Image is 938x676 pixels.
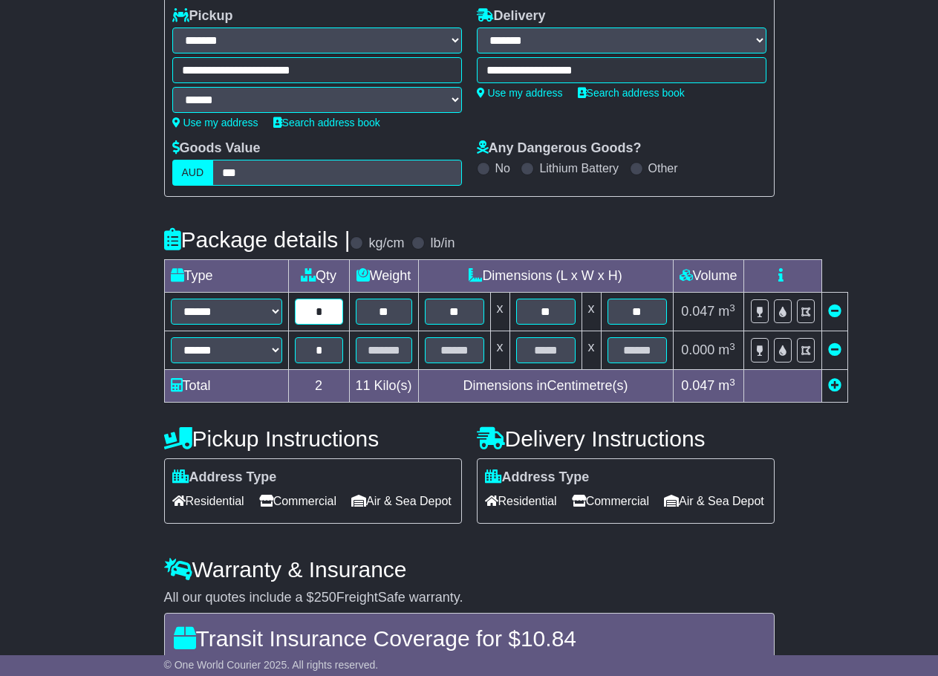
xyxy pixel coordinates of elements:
[477,140,642,157] label: Any Dangerous Goods?
[572,490,649,513] span: Commercial
[314,590,336,605] span: 250
[729,341,735,352] sup: 3
[259,490,336,513] span: Commercial
[828,378,841,393] a: Add new item
[729,302,735,313] sup: 3
[828,342,841,357] a: Remove this item
[164,557,775,582] h4: Warranty & Insurance
[351,490,452,513] span: Air & Sea Depot
[495,161,510,175] label: No
[288,260,349,293] td: Qty
[673,260,743,293] td: Volume
[485,490,557,513] span: Residential
[490,331,509,370] td: x
[664,490,764,513] span: Air & Sea Depot
[477,426,775,451] h4: Delivery Instructions
[477,87,563,99] a: Use my address
[648,161,678,175] label: Other
[164,590,775,606] div: All our quotes include a $ FreightSafe warranty.
[539,161,619,175] label: Lithium Battery
[164,260,288,293] td: Type
[718,378,735,393] span: m
[582,293,601,331] td: x
[430,235,455,252] label: lb/in
[356,378,371,393] span: 11
[418,260,673,293] td: Dimensions (L x W x H)
[174,626,765,651] h4: Transit Insurance Coverage for $
[172,160,214,186] label: AUD
[578,87,685,99] a: Search address book
[349,260,418,293] td: Weight
[521,626,576,651] span: 10.84
[418,370,673,403] td: Dimensions in Centimetre(s)
[681,304,714,319] span: 0.047
[485,469,590,486] label: Address Type
[172,8,233,25] label: Pickup
[164,659,379,671] span: © One World Courier 2025. All rights reserved.
[288,370,349,403] td: 2
[477,8,546,25] label: Delivery
[729,377,735,388] sup: 3
[582,331,601,370] td: x
[681,378,714,393] span: 0.047
[368,235,404,252] label: kg/cm
[164,426,462,451] h4: Pickup Instructions
[172,490,244,513] span: Residential
[172,469,277,486] label: Address Type
[681,342,714,357] span: 0.000
[164,227,351,252] h4: Package details |
[164,370,288,403] td: Total
[718,342,735,357] span: m
[828,304,841,319] a: Remove this item
[172,117,258,129] a: Use my address
[349,370,418,403] td: Kilo(s)
[490,293,509,331] td: x
[718,304,735,319] span: m
[172,140,261,157] label: Goods Value
[273,117,380,129] a: Search address book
